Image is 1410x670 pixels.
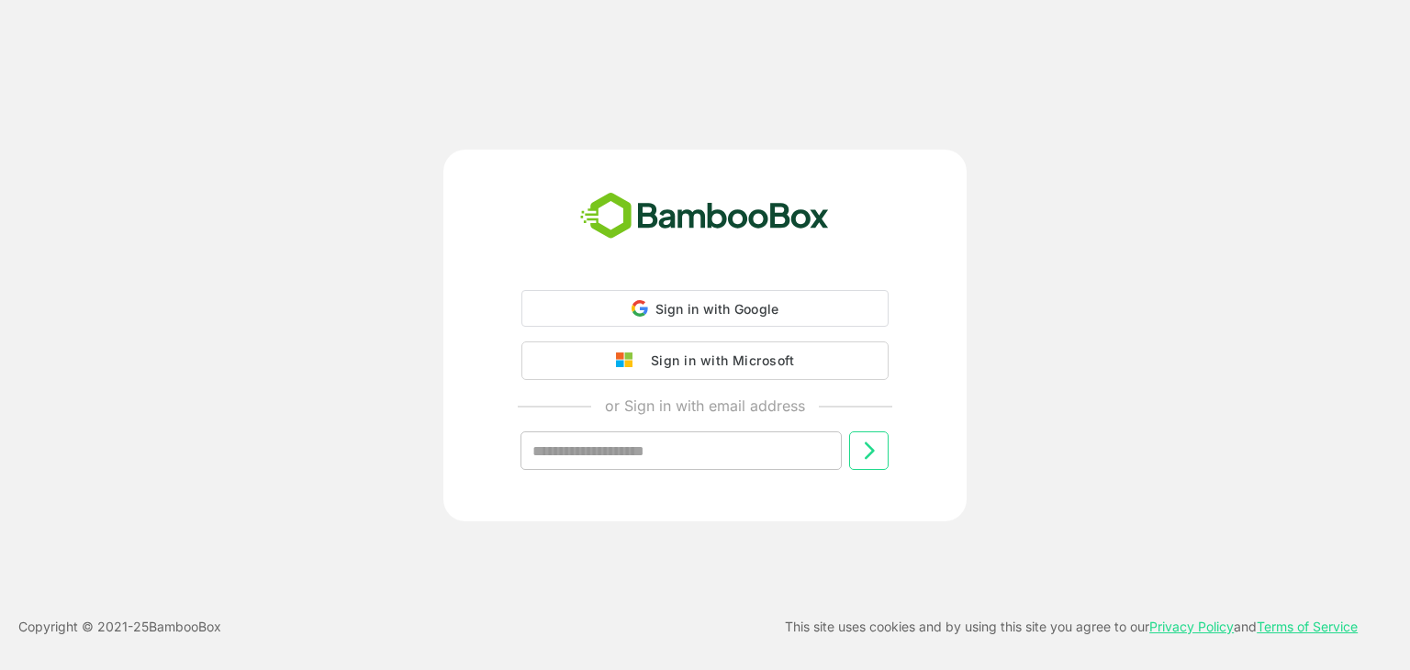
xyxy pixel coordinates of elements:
[642,349,794,373] div: Sign in with Microsoft
[570,186,839,247] img: bamboobox
[521,341,889,380] button: Sign in with Microsoft
[785,616,1358,638] p: This site uses cookies and by using this site you agree to our and
[605,395,805,417] p: or Sign in with email address
[521,290,889,327] div: Sign in with Google
[616,352,642,369] img: google
[18,616,221,638] p: Copyright © 2021- 25 BambooBox
[655,301,779,317] span: Sign in with Google
[1257,619,1358,634] a: Terms of Service
[1149,619,1234,634] a: Privacy Policy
